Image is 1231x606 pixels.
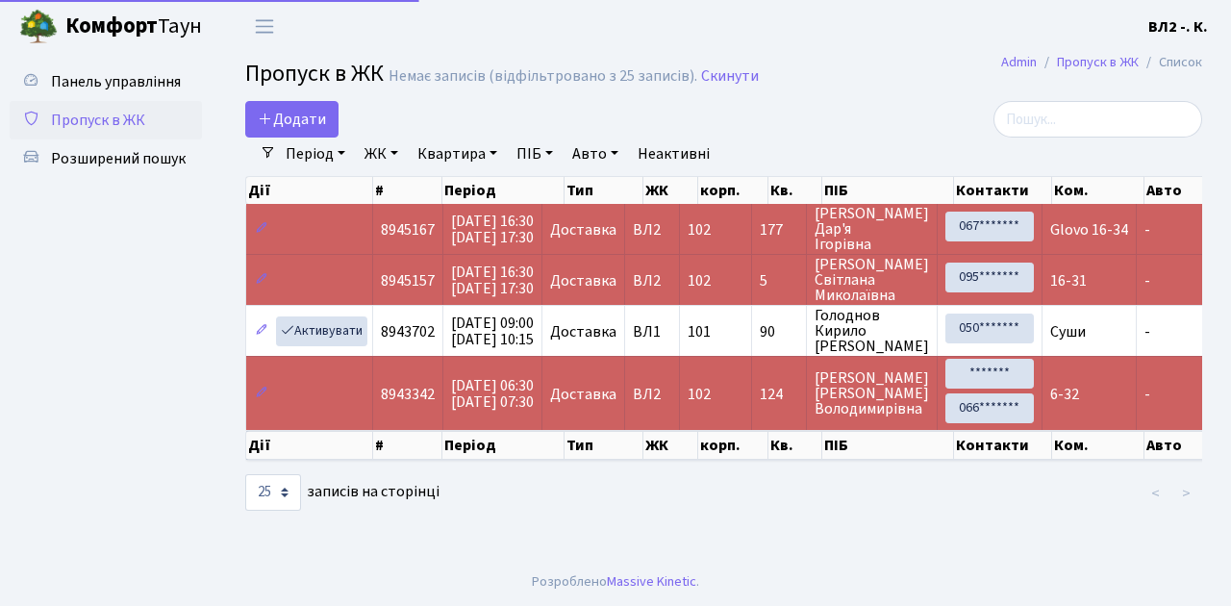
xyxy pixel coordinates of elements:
span: 102 [688,219,711,240]
span: Доставка [550,273,616,289]
span: 90 [760,324,798,340]
span: - [1144,219,1150,240]
th: Період [442,431,565,460]
th: Кв. [768,177,822,204]
th: Тип [565,177,643,204]
th: Авто [1144,431,1209,460]
span: ВЛ2 [633,387,671,402]
a: Пропуск в ЖК [1057,52,1139,72]
a: Неактивні [630,138,717,170]
th: Дії [246,177,373,204]
th: Контакти [954,177,1052,204]
span: Додати [258,109,326,130]
span: 8943702 [381,321,435,342]
th: корп. [698,431,768,460]
span: 102 [688,270,711,291]
span: Glovo 16-34 [1050,219,1128,240]
b: Комфорт [65,11,158,41]
a: ЖК [357,138,406,170]
th: ЖК [643,431,698,460]
span: Пропуск в ЖК [51,110,145,131]
span: - [1144,270,1150,291]
th: Ком. [1052,431,1143,460]
span: Розширений пошук [51,148,186,169]
span: Голоднов Кирило [PERSON_NAME] [815,308,929,354]
a: Авто [565,138,626,170]
span: [DATE] 16:30 [DATE] 17:30 [451,262,534,299]
span: [PERSON_NAME] [PERSON_NAME] Володимирівна [815,370,929,417]
th: Авто [1144,177,1209,204]
span: 8945167 [381,219,435,240]
th: Період [442,177,565,204]
a: Додати [245,101,339,138]
span: 6-32 [1050,384,1079,405]
th: ПІБ [822,177,954,204]
span: Панель управління [51,71,181,92]
span: Пропуск в ЖК [245,57,384,90]
span: ВЛ2 [633,222,671,238]
th: Контакти [954,431,1052,460]
span: [DATE] 09:00 [DATE] 10:15 [451,313,534,350]
th: ЖК [643,177,698,204]
a: ВЛ2 -. К. [1148,15,1208,38]
span: 16-31 [1050,270,1087,291]
span: Суши [1050,321,1086,342]
th: # [373,177,442,204]
span: [PERSON_NAME] Дар'я Ігорівна [815,206,929,252]
span: Доставка [550,387,616,402]
a: Період [278,138,353,170]
span: Доставка [550,324,616,340]
label: записів на сторінці [245,474,440,511]
a: Admin [1001,52,1037,72]
div: Розроблено . [532,571,699,593]
span: 8943342 [381,384,435,405]
a: Активувати [276,316,367,346]
span: - [1144,321,1150,342]
span: Таун [65,11,202,43]
span: 101 [688,321,711,342]
input: Пошук... [993,101,1202,138]
th: Тип [565,431,643,460]
a: Панель управління [10,63,202,101]
th: Кв. [768,431,822,460]
th: Ком. [1052,177,1143,204]
span: 124 [760,387,798,402]
th: # [373,431,442,460]
span: ВЛ1 [633,324,671,340]
span: [DATE] 06:30 [DATE] 07:30 [451,375,534,413]
span: 8945157 [381,270,435,291]
a: Квартира [410,138,505,170]
button: Переключити навігацію [240,11,289,42]
span: - [1144,384,1150,405]
a: ПІБ [509,138,561,170]
span: 177 [760,222,798,238]
select: записів на сторінці [245,474,301,511]
th: ПІБ [822,431,954,460]
li: Список [1139,52,1202,73]
nav: breadcrumb [972,42,1231,83]
a: Розширений пошук [10,139,202,178]
span: ВЛ2 [633,273,671,289]
span: [DATE] 16:30 [DATE] 17:30 [451,211,534,248]
span: 102 [688,384,711,405]
img: logo.png [19,8,58,46]
th: корп. [698,177,768,204]
div: Немає записів (відфільтровано з 25 записів). [389,67,697,86]
a: Пропуск в ЖК [10,101,202,139]
th: Дії [246,431,373,460]
a: Massive Kinetic [607,571,696,592]
span: [PERSON_NAME] Світлана Миколаївна [815,257,929,303]
span: 5 [760,273,798,289]
a: Скинути [701,67,759,86]
span: Доставка [550,222,616,238]
b: ВЛ2 -. К. [1148,16,1208,38]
